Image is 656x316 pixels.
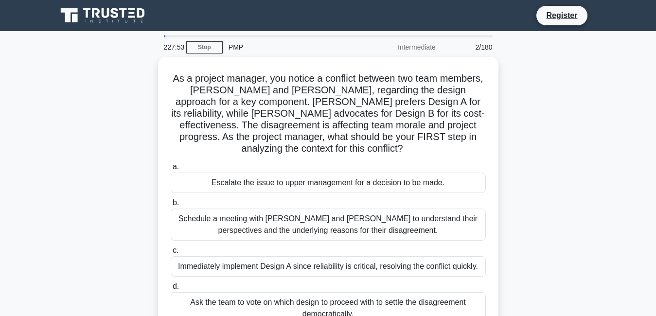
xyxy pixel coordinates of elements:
span: d. [173,282,179,290]
div: PMP [223,37,356,57]
span: a. [173,162,179,171]
div: Schedule a meeting with [PERSON_NAME] and [PERSON_NAME] to understand their perspectives and the ... [171,209,486,241]
div: 227:53 [158,37,186,57]
a: Stop [186,41,223,53]
span: b. [173,198,179,207]
span: c. [173,246,178,254]
div: Immediately implement Design A since reliability is critical, resolving the conflict quickly. [171,256,486,277]
a: Register [540,9,583,21]
div: Intermediate [356,37,442,57]
h5: As a project manager, you notice a conflict between two team members, [PERSON_NAME] and [PERSON_N... [170,72,487,155]
div: Escalate the issue to upper management for a decision to be made. [171,173,486,193]
div: 2/180 [442,37,498,57]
